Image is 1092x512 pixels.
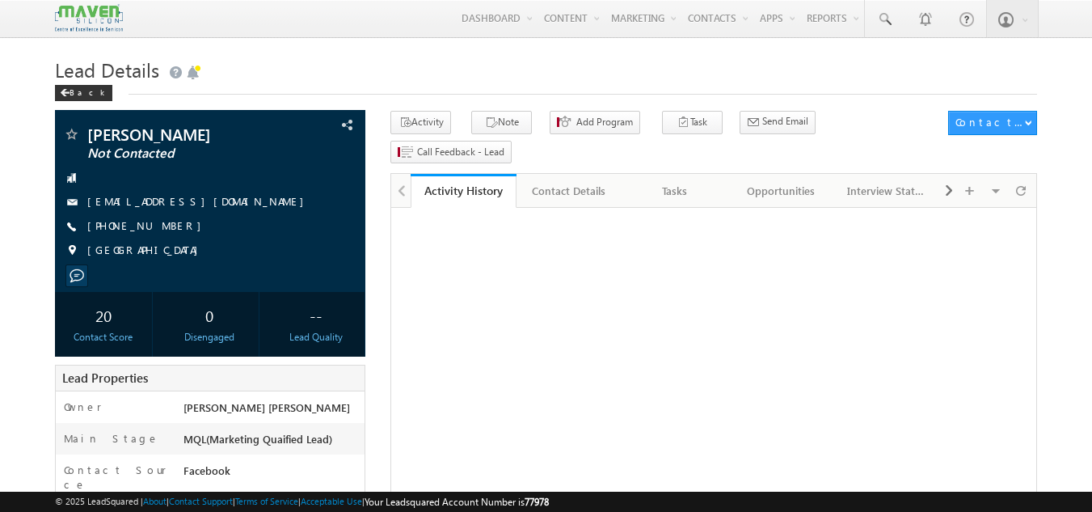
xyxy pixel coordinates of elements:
img: Custom Logo [55,4,123,32]
span: Lead Properties [62,370,148,386]
button: Send Email [740,111,816,134]
div: MQL(Marketing Quaified Lead) [179,431,365,454]
span: Not Contacted [87,146,279,162]
div: Contact Details [529,181,608,201]
div: Disengaged [165,330,255,345]
a: Activity History [411,174,516,208]
span: Call Feedback - Lead [417,145,504,159]
span: [PERSON_NAME] [PERSON_NAME] [183,400,350,414]
span: Send Email [762,114,808,129]
a: Terms of Service [235,496,298,506]
span: Your Leadsquared Account Number is [365,496,549,508]
div: Contact Actions [955,115,1024,129]
a: Opportunities [728,174,834,208]
button: Activity [390,111,451,134]
div: Opportunities [741,181,820,201]
a: Interview Status [834,174,940,208]
span: Lead Details [55,57,159,83]
span: [PERSON_NAME] [87,126,279,142]
div: -- [271,300,360,330]
span: 77978 [525,496,549,508]
a: Tasks [622,174,728,208]
div: Lead Quality [271,330,360,345]
button: Add Program [550,111,640,134]
span: [GEOGRAPHIC_DATA] [87,243,206,259]
label: Main Stage [64,431,159,446]
div: Contact Score [59,330,149,345]
button: Note [471,111,532,134]
button: Task [662,111,723,134]
label: Owner [64,400,102,414]
div: 0 [165,300,255,330]
div: Activity History [423,183,504,198]
div: Tasks [635,181,714,201]
div: 20 [59,300,149,330]
a: [EMAIL_ADDRESS][DOMAIN_NAME] [87,194,312,208]
a: Contact Details [516,174,622,208]
span: Add Program [576,115,633,129]
div: Back [55,85,112,101]
div: Interview Status [847,181,925,201]
button: Contact Actions [948,111,1037,135]
div: Facebook [179,463,365,485]
button: Call Feedback - Lead [390,141,512,164]
label: Contact Source [64,463,168,492]
a: Contact Support [169,496,233,506]
span: © 2025 LeadSquared | | | | | [55,494,549,510]
a: Acceptable Use [301,496,362,506]
a: About [143,496,167,506]
a: Back [55,84,120,98]
span: [PHONE_NUMBER] [87,218,209,235]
